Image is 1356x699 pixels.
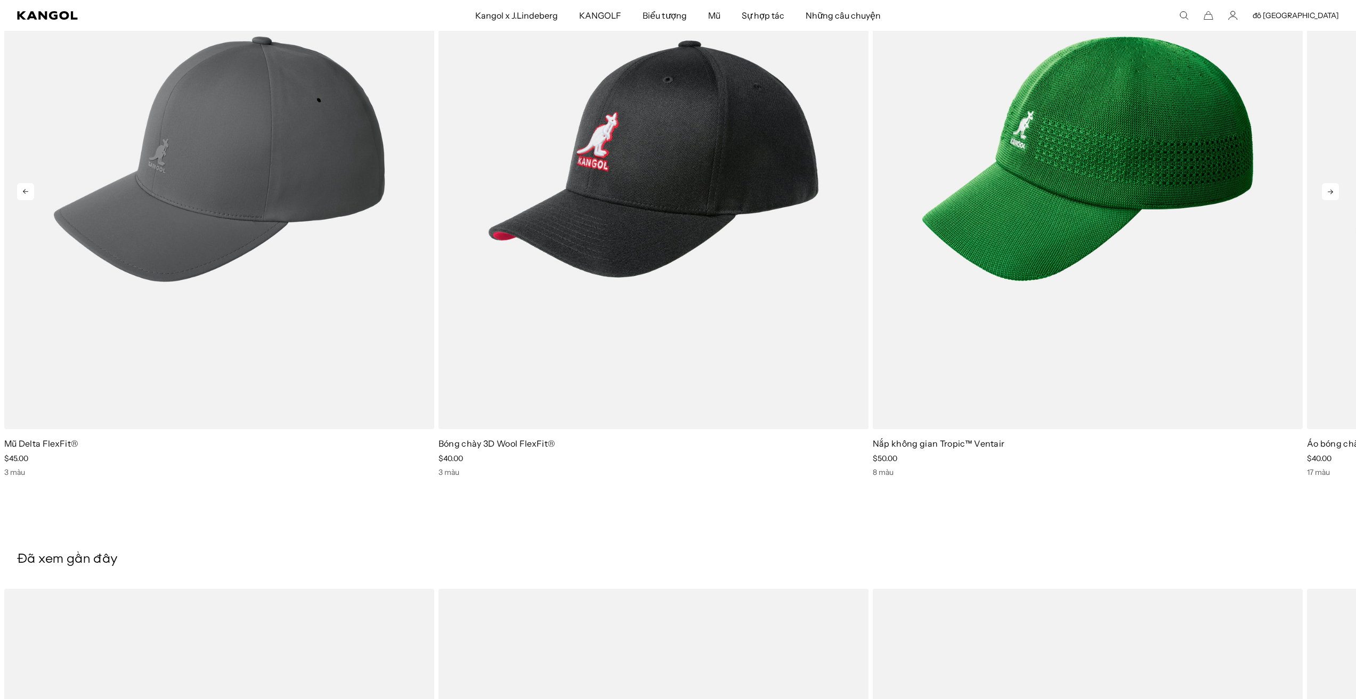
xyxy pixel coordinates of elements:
[708,10,720,21] font: Mũ
[643,10,686,21] font: Biểu tượng
[439,467,459,477] font: 3 màu
[873,438,1005,449] font: Nắp không gian Tropic™ Ventair
[579,10,621,21] font: KANGOLF
[1228,11,1238,20] a: Tài khoản
[439,438,555,449] a: Bóng chày 3D Wool FlexFit®
[17,553,118,566] font: Đã xem gần đây
[17,11,315,20] a: Kangol
[439,454,463,463] span: $40.00
[1179,11,1189,20] summary: Tìm kiếm ở đây
[475,10,558,21] font: Kangol x J.Lindeberg
[1204,11,1213,20] button: Xe đẩy
[4,454,28,463] span: $45.00
[1307,467,1330,477] font: 17 màu
[742,10,784,21] font: Sự hợp tác
[4,467,25,477] font: 3 màu
[806,10,881,21] font: Những câu chuyện
[4,438,78,449] a: Mũ Delta FlexFit®
[873,454,897,463] span: $50.00
[1307,454,1331,463] span: $40.00
[873,467,894,477] font: 8 màu
[1253,11,1339,20] button: đô [GEOGRAPHIC_DATA]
